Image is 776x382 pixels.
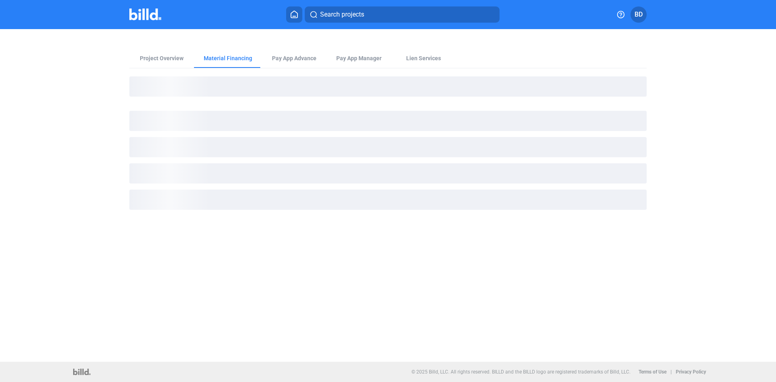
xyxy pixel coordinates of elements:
div: loading [129,163,647,184]
button: Search projects [305,6,500,23]
div: Material Financing [204,54,252,62]
button: BD [630,6,647,23]
p: | [671,369,672,375]
span: Search projects [320,10,364,19]
div: loading [129,190,647,210]
img: logo [73,369,91,375]
b: Terms of Use [639,369,666,375]
div: Pay App Advance [272,54,316,62]
div: Project Overview [140,54,183,62]
div: loading [129,137,647,157]
span: Pay App Manager [336,54,382,62]
div: Lien Services [406,54,441,62]
b: Privacy Policy [676,369,706,375]
div: loading [129,76,647,97]
div: loading [129,111,647,131]
img: Billd Company Logo [129,8,161,20]
span: BD [635,10,643,19]
p: © 2025 Billd, LLC. All rights reserved. BILLD and the BILLD logo are registered trademarks of Bil... [411,369,630,375]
